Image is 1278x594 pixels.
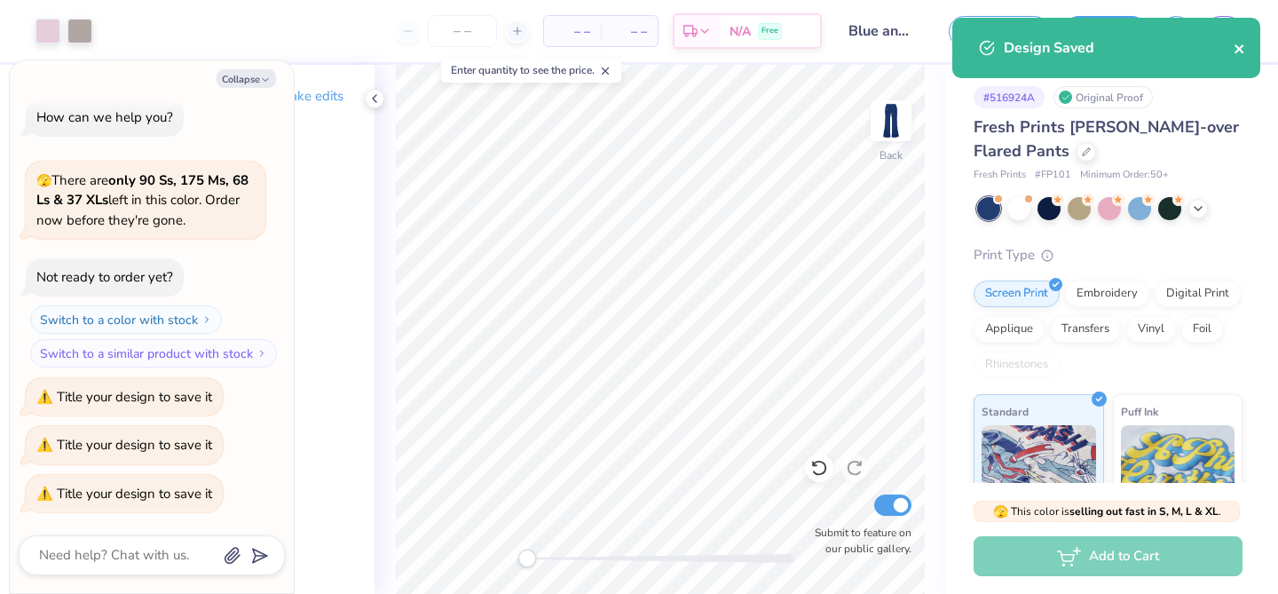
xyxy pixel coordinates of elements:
div: Print Type [974,245,1242,265]
img: Back [873,103,909,139]
span: 🫣 [36,172,51,189]
span: This color is . [993,503,1221,519]
span: Fresh Prints [PERSON_NAME]-over Flared Pants [974,116,1239,162]
div: Design Saved [1004,37,1234,59]
div: Title your design to save it [57,388,212,406]
img: Standard [982,425,1096,514]
img: Switch to a color with stock [201,314,212,325]
div: Digital Print [1155,281,1241,307]
img: Switch to a similar product with stock [256,348,267,359]
label: Submit to feature on our public gallery. [805,525,911,557]
span: Free [761,25,778,37]
div: Screen Print [974,281,1060,307]
button: Switch to a similar product with stock [30,339,277,368]
button: Collapse [217,69,276,88]
span: There are left in this color. Order now before they're gone. [36,171,248,229]
strong: only 90 Ss, 175 Ms, 68 Ls & 37 XLs [36,171,248,210]
span: Standard [982,402,1029,421]
input: Untitled Design [835,13,922,49]
button: Switch to a color with stock [30,305,222,334]
div: # 516924A [974,86,1045,108]
span: Minimum Order: 50 + [1080,168,1169,183]
div: Transfers [1050,316,1121,343]
input: – – [428,15,497,47]
div: Embroidery [1065,281,1149,307]
span: Fresh Prints [974,168,1026,183]
span: N/A [730,22,751,41]
button: close [1234,37,1246,59]
div: Rhinestones [974,352,1060,378]
div: Title your design to save it [57,485,212,503]
span: # FP101 [1035,168,1071,183]
div: Title your design to save it [57,436,212,454]
div: Back [880,147,903,163]
div: Original Proof [1053,86,1153,108]
div: Foil [1181,316,1223,343]
div: Vinyl [1126,316,1176,343]
span: 🫣 [993,503,1008,520]
strong: selling out fast in S, M, L & XL [1069,504,1219,519]
span: Puff Ink [1121,402,1158,421]
div: How can we help you? [36,108,173,126]
div: Applique [974,316,1045,343]
div: Not ready to order yet? [36,268,173,286]
div: Accessibility label [518,550,536,567]
span: – – [611,22,647,41]
img: Puff Ink [1121,425,1235,514]
span: – – [555,22,590,41]
div: Enter quantity to see the price. [441,58,621,83]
